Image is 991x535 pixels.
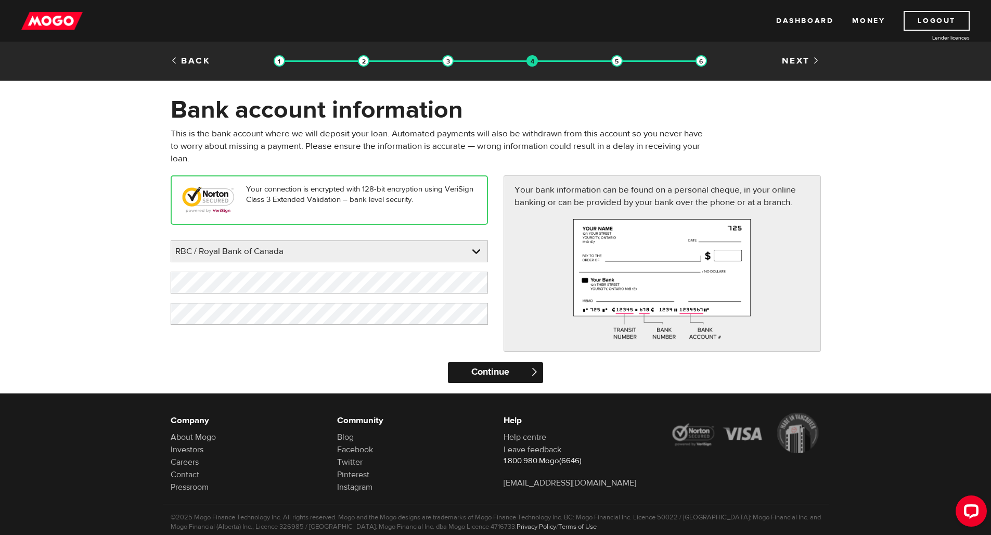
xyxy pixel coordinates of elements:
[171,513,821,531] p: ©2025 Mogo Finance Technology Inc. All rights reserved. Mogo and the Mogo designs are trademarks ...
[504,432,546,442] a: Help centre
[782,55,820,67] a: Next
[852,11,885,31] a: Money
[504,444,561,455] a: Leave feedback
[514,184,810,209] p: Your bank information can be found on a personal cheque, in your online banking or can be provide...
[358,55,369,67] img: transparent-188c492fd9eaac0f573672f40bb141c2.gif
[448,362,543,383] input: Continue
[171,414,321,427] h6: Company
[947,491,991,535] iframe: LiveChat chat widget
[558,523,597,531] a: Terms of Use
[21,11,83,31] img: mogo_logo-11ee424be714fa7cbb0f0f49df9e16ec.png
[611,55,623,67] img: transparent-188c492fd9eaac0f573672f40bb141c2.gif
[504,478,636,488] a: [EMAIL_ADDRESS][DOMAIN_NAME]
[776,11,833,31] a: Dashboard
[573,219,751,340] img: paycheck-large-7c426558fe069eeec9f9d0ad74ba3ec2.png
[696,55,707,67] img: transparent-188c492fd9eaac0f573672f40bb141c2.gif
[274,55,285,67] img: transparent-188c492fd9eaac0f573672f40bb141c2.gif
[171,55,211,67] a: Back
[442,55,454,67] img: transparent-188c492fd9eaac0f573672f40bb141c2.gif
[171,432,216,442] a: About Mogo
[337,414,488,427] h6: Community
[171,128,710,165] p: This is the bank account where we will deposit your loan. Automated payments will also be withdra...
[904,11,970,31] a: Logout
[892,34,970,42] a: Lender licences
[337,444,373,455] a: Facebook
[504,456,654,466] p: 1.800.980.Mogo(6646)
[670,413,821,453] img: legal-icons-92a2ffecb4d32d839781d1b4e4802d7b.png
[171,96,821,123] h1: Bank account information
[337,469,369,480] a: Pinterest
[171,444,203,455] a: Investors
[171,457,199,467] a: Careers
[182,184,477,205] p: Your connection is encrypted with 128-bit encryption using VeriSign Class 3 Extended Validation –...
[337,482,372,492] a: Instagram
[337,432,354,442] a: Blog
[530,367,539,376] span: 
[337,457,363,467] a: Twitter
[526,55,538,67] img: transparent-188c492fd9eaac0f573672f40bb141c2.gif
[504,414,654,427] h6: Help
[517,523,556,531] a: Privacy Policy
[171,469,199,480] a: Contact
[171,482,209,492] a: Pressroom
